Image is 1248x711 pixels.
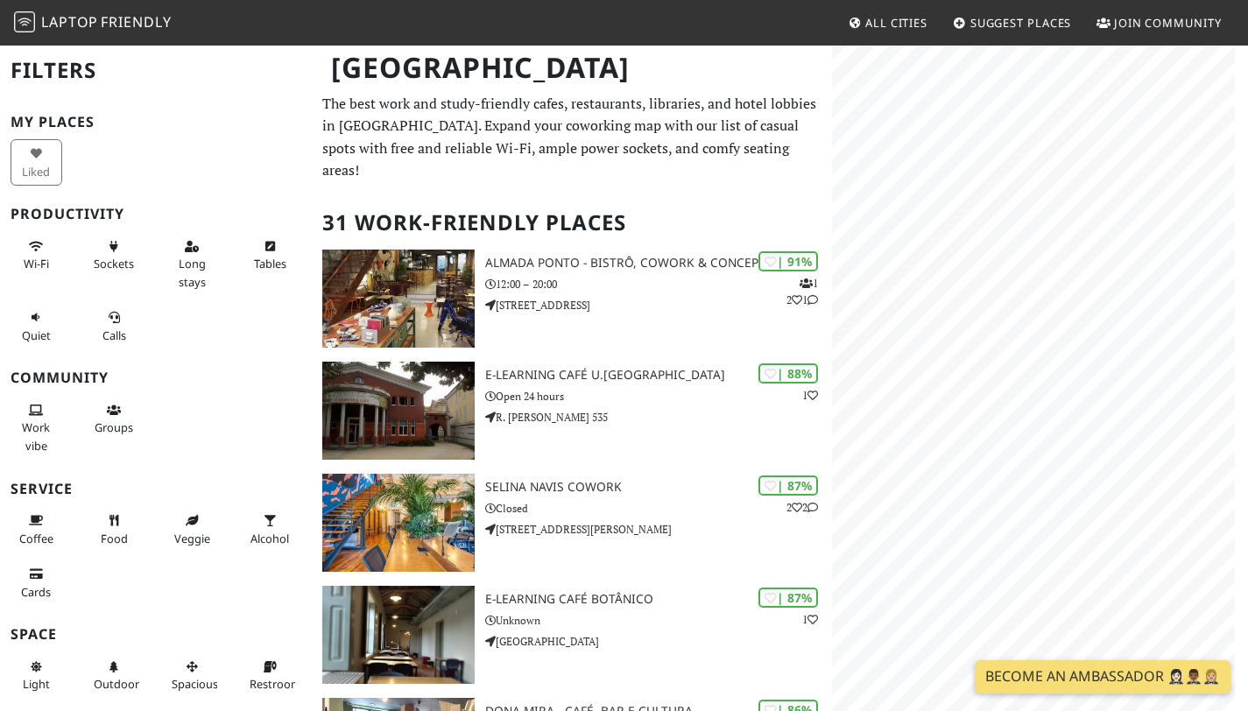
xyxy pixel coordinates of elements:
span: All Cities [865,15,927,31]
span: Credit cards [21,584,51,600]
button: Calls [88,303,140,349]
p: 1 2 1 [786,275,818,308]
span: Outdoor area [94,676,139,692]
p: 1 [802,611,818,628]
a: e-learning Café U.Porto | 88% 1 e-learning Café U.[GEOGRAPHIC_DATA] Open 24 hours R. [PERSON_NAME... [312,362,832,460]
p: 1 [802,387,818,404]
p: The best work and study-friendly cafes, restaurants, libraries, and hotel lobbies in [GEOGRAPHIC_... [322,93,821,182]
span: Suggest Places [970,15,1072,31]
button: Groups [88,396,140,442]
span: Food [101,531,128,546]
a: Almada Ponto - Bistrô, Cowork & Concept Store | 91% 121 Almada Ponto - Bistrô, Cowork & Concept S... [312,250,832,348]
a: Become an Ambassador 🤵🏻‍♀️🤵🏾‍♂️🤵🏼‍♀️ [975,660,1230,693]
p: [STREET_ADDRESS] [485,297,832,313]
span: Spacious [172,676,218,692]
button: Sockets [88,232,140,278]
button: Food [88,506,140,553]
button: Spacious [166,652,218,699]
span: Laptop [41,12,98,32]
p: [STREET_ADDRESS][PERSON_NAME] [485,521,832,538]
span: Friendly [101,12,171,32]
img: Almada Ponto - Bistrô, Cowork & Concept Store [322,250,475,348]
button: Restroom [244,652,296,699]
span: Work-friendly tables [254,256,286,271]
button: Alcohol [244,506,296,553]
span: Join Community [1114,15,1222,31]
p: Open 24 hours [485,388,832,405]
img: LaptopFriendly [14,11,35,32]
div: | 91% [758,251,818,271]
button: Wi-Fi [11,232,62,278]
button: Quiet [11,303,62,349]
span: Video/audio calls [102,327,126,343]
img: E-learning Café Botânico [322,586,475,684]
span: Long stays [179,256,206,289]
span: Natural light [23,676,50,692]
button: Long stays [166,232,218,296]
h3: Space [11,626,301,643]
button: Outdoor [88,652,140,699]
span: Group tables [95,419,133,435]
button: Veggie [166,506,218,553]
h3: Almada Ponto - Bistrô, Cowork & Concept Store [485,256,832,271]
a: E-learning Café Botânico | 87% 1 E-learning Café Botânico Unknown [GEOGRAPHIC_DATA] [312,586,832,684]
h1: [GEOGRAPHIC_DATA] [317,44,828,92]
p: Closed [485,500,832,517]
button: Coffee [11,506,62,553]
h2: 31 Work-Friendly Places [322,196,821,250]
a: Selina Navis CoWork | 87% 22 Selina Navis CoWork Closed [STREET_ADDRESS][PERSON_NAME] [312,474,832,572]
h3: My Places [11,114,301,130]
h3: Service [11,481,301,497]
h3: Community [11,370,301,386]
h2: Filters [11,44,301,97]
h3: Productivity [11,206,301,222]
span: Quiet [22,327,51,343]
p: 12:00 – 20:00 [485,276,832,292]
button: Cards [11,560,62,606]
span: People working [22,419,50,453]
p: Unknown [485,612,832,629]
p: R. [PERSON_NAME] 535 [485,409,832,426]
p: [GEOGRAPHIC_DATA] [485,633,832,650]
img: e-learning Café U.Porto [322,362,475,460]
span: Coffee [19,531,53,546]
div: | 87% [758,588,818,608]
span: Restroom [250,676,301,692]
a: Suggest Places [946,7,1079,39]
a: LaptopFriendly LaptopFriendly [14,8,172,39]
button: Work vibe [11,396,62,460]
h3: Selina Navis CoWork [485,480,832,495]
a: All Cities [841,7,934,39]
span: Power sockets [94,256,134,271]
h3: E-learning Café Botânico [485,592,832,607]
img: Selina Navis CoWork [322,474,475,572]
p: 2 2 [786,499,818,516]
div: | 88% [758,363,818,384]
span: Alcohol [250,531,289,546]
button: Light [11,652,62,699]
h3: e-learning Café U.[GEOGRAPHIC_DATA] [485,368,832,383]
button: Tables [244,232,296,278]
span: Stable Wi-Fi [24,256,49,271]
div: | 87% [758,475,818,496]
span: Veggie [174,531,210,546]
a: Join Community [1089,7,1229,39]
